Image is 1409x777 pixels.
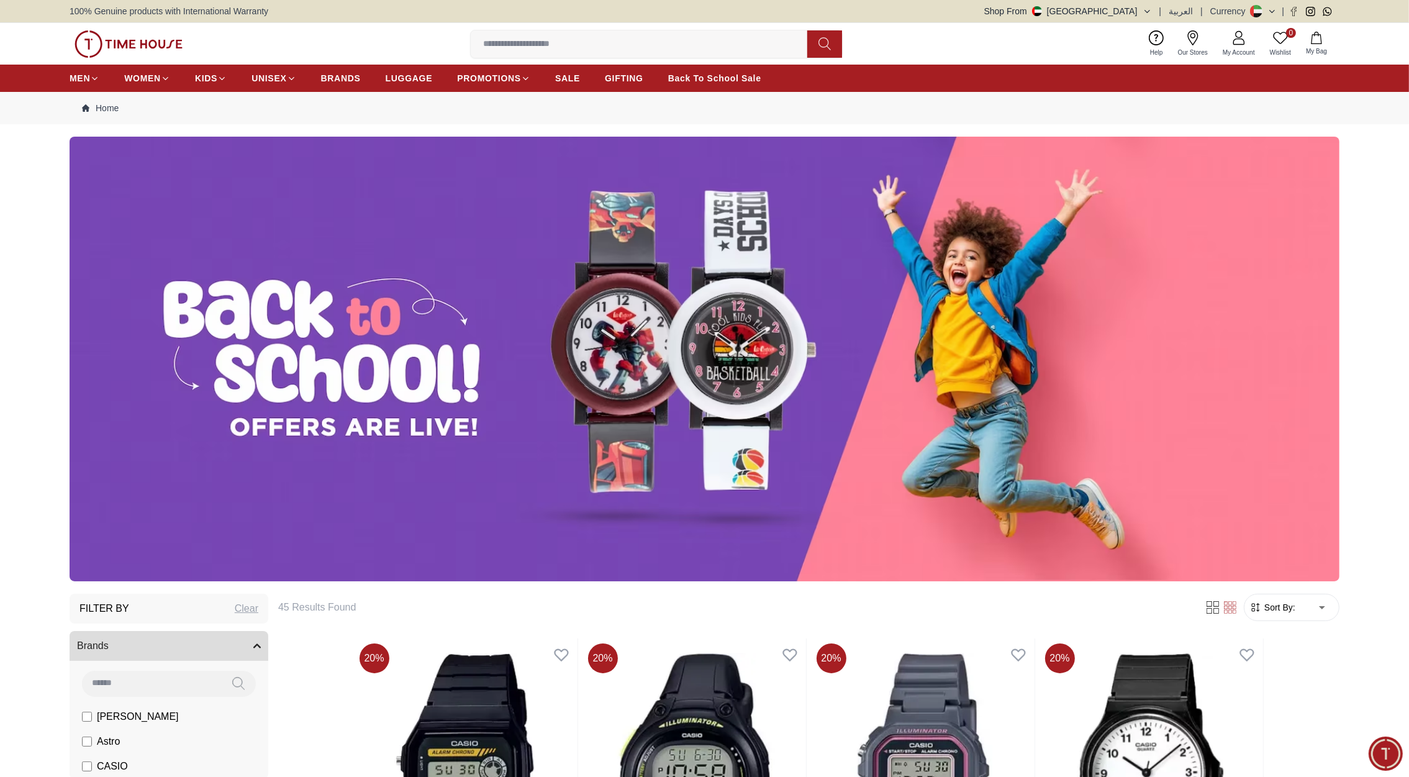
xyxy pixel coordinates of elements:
[124,72,161,84] span: WOMEN
[79,601,129,616] h3: Filter By
[1171,28,1215,60] a: Our Stores
[70,137,1339,581] img: ...
[1173,48,1213,57] span: Our Stores
[1169,5,1193,17] button: العربية
[70,631,268,661] button: Brands
[1143,28,1171,60] a: Help
[4,438,120,479] div: Home
[555,67,580,89] a: SALE
[360,643,389,673] span: 20 %
[386,72,433,84] span: LUGGAGE
[1032,6,1042,16] img: United Arab Emirates
[82,761,92,771] input: CASIO
[1159,5,1162,17] span: |
[984,5,1152,17] button: Shop From[GEOGRAPHIC_DATA]
[1200,5,1203,17] span: |
[1323,7,1332,16] a: Whatsapp
[195,72,217,84] span: KIDS
[97,709,179,724] span: [PERSON_NAME]
[82,102,119,114] a: Home
[235,601,258,616] div: Clear
[70,72,90,84] span: MEN
[97,759,128,774] span: CASIO
[155,465,212,475] span: Conversation
[1262,28,1298,60] a: 0Wishlist
[668,67,761,89] a: Back To School Sale
[1210,5,1251,17] div: Currency
[50,465,75,475] span: Home
[1218,48,1260,57] span: My Account
[321,67,361,89] a: BRANDS
[605,67,643,89] a: GIFTING
[457,67,530,89] a: PROMOTIONS
[668,72,761,84] span: Back To School Sale
[124,67,170,89] a: WOMEN
[555,72,580,84] span: SALE
[1045,643,1075,673] span: 20 %
[195,67,227,89] a: KIDS
[1145,48,1168,57] span: Help
[321,72,361,84] span: BRANDS
[386,67,433,89] a: LUGGAGE
[82,712,92,722] input: [PERSON_NAME]
[70,92,1339,124] nav: Breadcrumb
[1306,7,1315,16] a: Instagram
[1369,737,1403,771] div: Chat Widget
[1262,601,1295,614] span: Sort By:
[97,734,120,749] span: Astro
[82,737,92,747] input: Astro
[77,638,109,653] span: Brands
[1289,7,1298,16] a: Facebook
[123,438,244,479] div: Conversation
[1286,28,1296,38] span: 0
[1249,601,1295,614] button: Sort By:
[1282,5,1284,17] span: |
[70,5,268,17] span: 100% Genuine products with International Warranty
[588,643,618,673] span: 20 %
[605,72,643,84] span: GIFTING
[70,67,99,89] a: MEN
[1265,48,1296,57] span: Wishlist
[75,30,183,58] img: ...
[278,600,1189,615] h6: 45 Results Found
[251,67,296,89] a: UNISEX
[817,643,846,673] span: 20 %
[251,72,286,84] span: UNISEX
[1301,47,1332,56] span: My Bag
[457,72,521,84] span: PROMOTIONS
[1298,29,1334,58] button: My Bag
